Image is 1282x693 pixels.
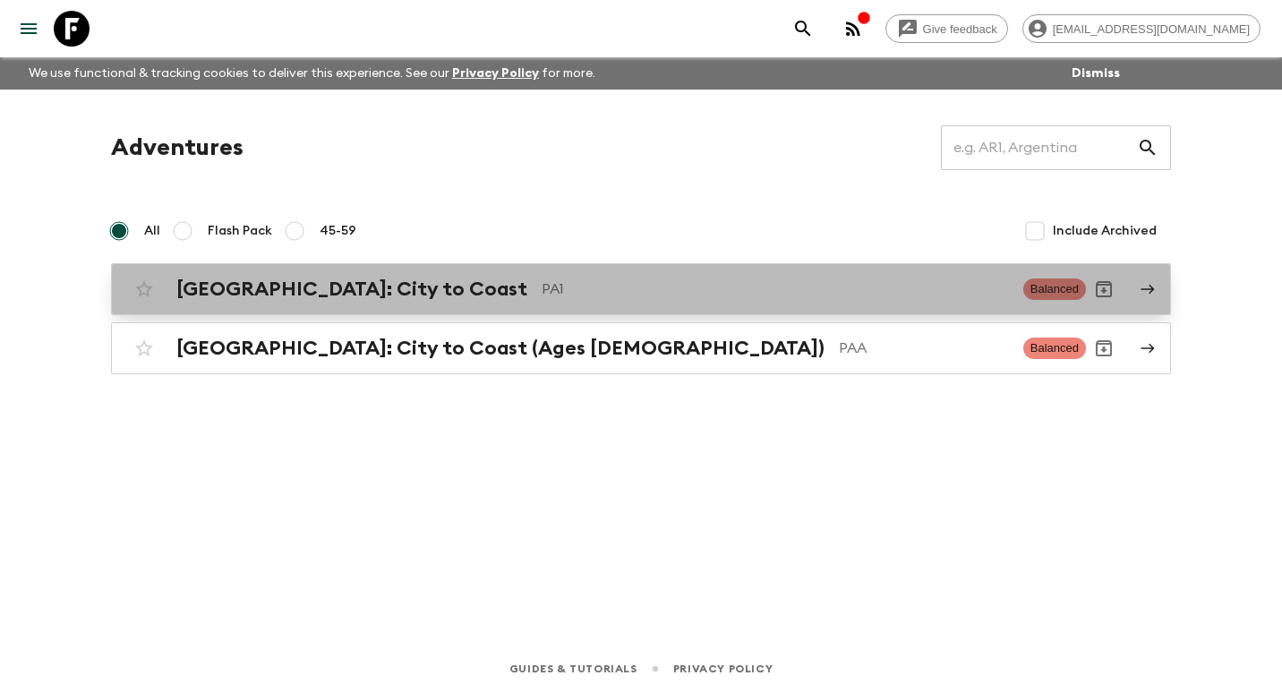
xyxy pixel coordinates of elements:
p: PAA [839,338,1009,359]
button: menu [11,11,47,47]
p: PA1 [542,278,1009,300]
h2: [GEOGRAPHIC_DATA]: City to Coast (Ages [DEMOGRAPHIC_DATA]) [176,337,825,360]
span: Balanced [1023,338,1086,359]
h1: Adventures [111,130,244,166]
input: e.g. AR1, Argentina [941,123,1137,173]
h2: [GEOGRAPHIC_DATA]: City to Coast [176,278,527,301]
span: 45-59 [320,222,356,240]
a: [GEOGRAPHIC_DATA]: City to Coast (Ages [DEMOGRAPHIC_DATA])PAABalancedArchive [111,322,1171,374]
a: Give feedback [885,14,1008,43]
a: Privacy Policy [452,67,539,80]
span: Include Archived [1053,222,1157,240]
span: Balanced [1023,278,1086,300]
a: Guides & Tutorials [509,659,637,679]
button: Archive [1086,330,1122,366]
div: [EMAIL_ADDRESS][DOMAIN_NAME] [1022,14,1261,43]
span: All [144,222,160,240]
button: search adventures [785,11,821,47]
p: We use functional & tracking cookies to deliver this experience. See our for more. [21,57,603,90]
span: Flash Pack [208,222,272,240]
button: Dismiss [1067,61,1124,86]
a: Privacy Policy [673,659,773,679]
span: [EMAIL_ADDRESS][DOMAIN_NAME] [1043,22,1260,36]
span: Give feedback [913,22,1007,36]
button: Archive [1086,271,1122,307]
a: [GEOGRAPHIC_DATA]: City to CoastPA1BalancedArchive [111,263,1171,315]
